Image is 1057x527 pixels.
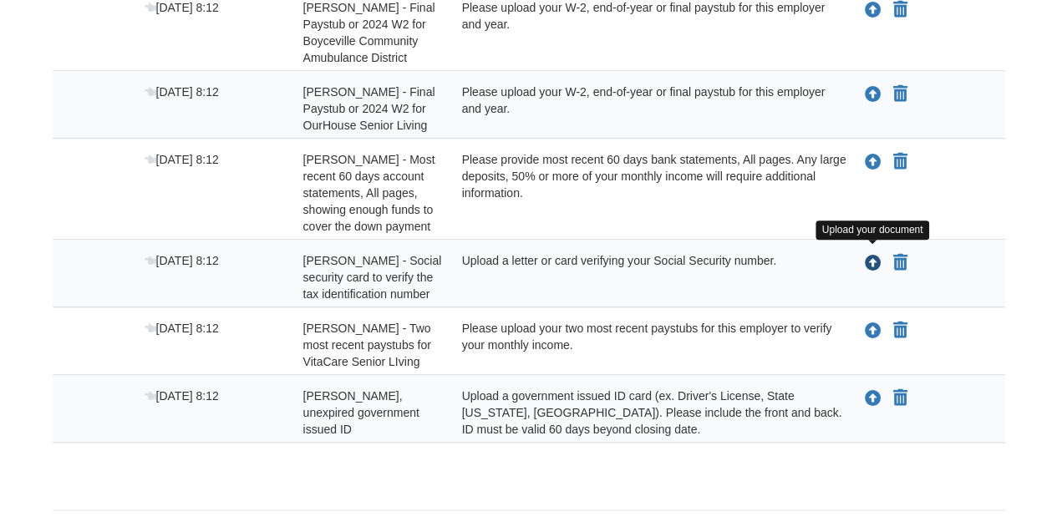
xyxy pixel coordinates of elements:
span: [PERSON_NAME], unexpired government issued ID [303,389,419,436]
span: [PERSON_NAME] - Social security card to verify the tax identification number [303,254,442,301]
div: Upload a letter or card verifying your Social Security number. [450,252,846,302]
div: Please upload your two most recent paystubs for this employer to verify your monthly income. [450,320,846,370]
button: Upload Jasmine Peterson - Two most recent paystubs for VitaCare Senior LIving [863,320,883,342]
span: [DATE] 8:12 [145,389,219,403]
span: [DATE] 8:12 [145,322,219,335]
div: Please provide most recent 60 days bank statements, All pages. Any large deposits, 50% or more of... [450,151,846,235]
button: Declare Jasmine Peterson - Social security card to verify the tax identification number not appli... [892,253,909,273]
div: Please upload your W-2, end-of-year or final paystub for this employer and year. [450,84,846,134]
button: Declare Jasmine Peterson - Two most recent paystubs for VitaCare Senior LIving not applicable [892,321,909,341]
button: Declare Jasmine Peterson - Final Paystub or 2024 W2 for OurHouse Senior Living not applicable [892,84,909,104]
button: Upload Jasmine Peterson - Most recent 60 days account statements, All pages, showing enough funds... [863,151,883,173]
button: Upload Jasmine Peterson - Social security card to verify the tax identification number [863,252,883,274]
span: [PERSON_NAME] - Most recent 60 days account statements, All pages, showing enough funds to cover ... [303,153,435,233]
span: [DATE] 8:12 [145,254,219,267]
button: Declare Jasmine Peterson - Valid, unexpired government issued ID not applicable [892,388,909,408]
button: Upload Jasmine Peterson - Final Paystub or 2024 W2 for OurHouse Senior Living [863,84,883,105]
span: [PERSON_NAME] - Two most recent paystubs for VitaCare Senior LIving [303,322,431,368]
div: Upload a government issued ID card (ex. Driver's License, State [US_STATE], [GEOGRAPHIC_DATA]). P... [450,388,846,438]
span: [DATE] 8:12 [145,85,219,99]
span: [PERSON_NAME] - Final Paystub or 2024 W2 for Boyceville Community Amubulance District [303,1,435,64]
button: Upload Jasmine Peterson - Valid, unexpired government issued ID [863,388,883,409]
button: Declare Jasmine Peterson - Most recent 60 days account statements, All pages, showing enough fund... [892,152,909,172]
span: [DATE] 8:12 [145,153,219,166]
span: [PERSON_NAME] - Final Paystub or 2024 W2 for OurHouse Senior Living [303,85,435,132]
div: Upload your document [816,220,930,240]
span: [DATE] 8:12 [145,1,219,14]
